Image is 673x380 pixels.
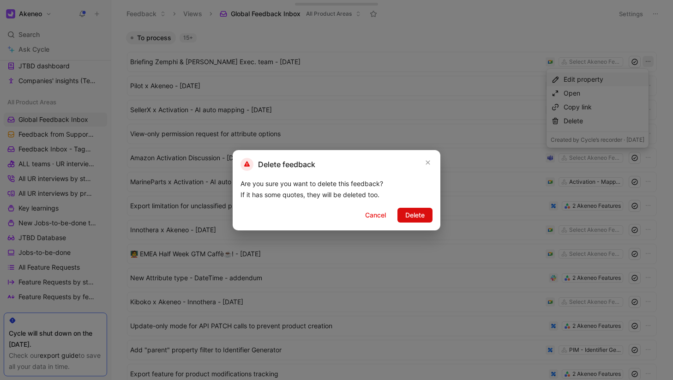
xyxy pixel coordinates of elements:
[365,210,386,221] span: Cancel
[405,210,425,221] span: Delete
[357,208,394,223] button: Cancel
[397,208,433,223] button: Delete
[240,158,315,171] h2: Delete feedback
[240,178,433,200] div: Are you sure you want to delete this feedback? If it has some quotes, they will be deleted too.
